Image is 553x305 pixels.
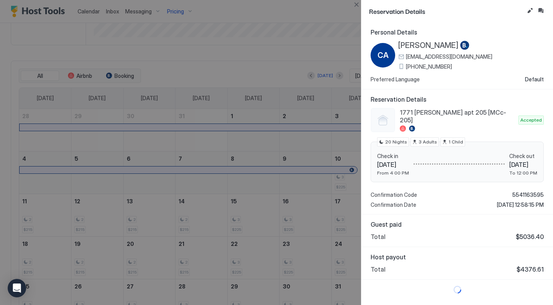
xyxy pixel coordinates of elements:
[406,53,492,60] span: [EMAIL_ADDRESS][DOMAIN_NAME]
[406,63,452,70] span: [PHONE_NUMBER]
[371,265,386,273] span: Total
[369,6,524,16] span: Reservation Details
[536,6,545,15] button: Inbox
[371,233,386,241] span: Total
[8,279,26,297] div: Open Intercom Messenger
[509,161,537,168] span: [DATE]
[371,253,544,261] span: Host payout
[512,191,544,198] span: 5541163595
[377,153,409,160] span: Check in
[371,96,544,103] span: Reservation Details
[371,76,420,83] span: Preferred Language
[377,161,409,168] span: [DATE]
[517,265,544,273] span: $4376.61
[400,109,515,124] span: 1771 [PERSON_NAME] apt 205 [MCc-205]
[497,201,544,208] span: [DATE] 12:58:15 PM
[516,233,544,241] span: $5036.40
[369,286,545,293] div: loading
[509,153,537,160] span: Check out
[371,28,544,36] span: Personal Details
[449,138,463,145] span: 1 Child
[377,170,409,176] span: From 4:00 PM
[371,201,416,208] span: Confirmation Date
[385,138,407,145] span: 20 Nights
[525,76,544,83] span: Default
[371,221,544,228] span: Guest paid
[371,191,417,198] span: Confirmation Code
[377,49,389,61] span: CA
[509,170,537,176] span: To 12:00 PM
[520,117,542,124] span: Accepted
[525,6,535,15] button: Edit reservation
[398,41,459,50] span: [PERSON_NAME]
[419,138,437,145] span: 3 Adults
